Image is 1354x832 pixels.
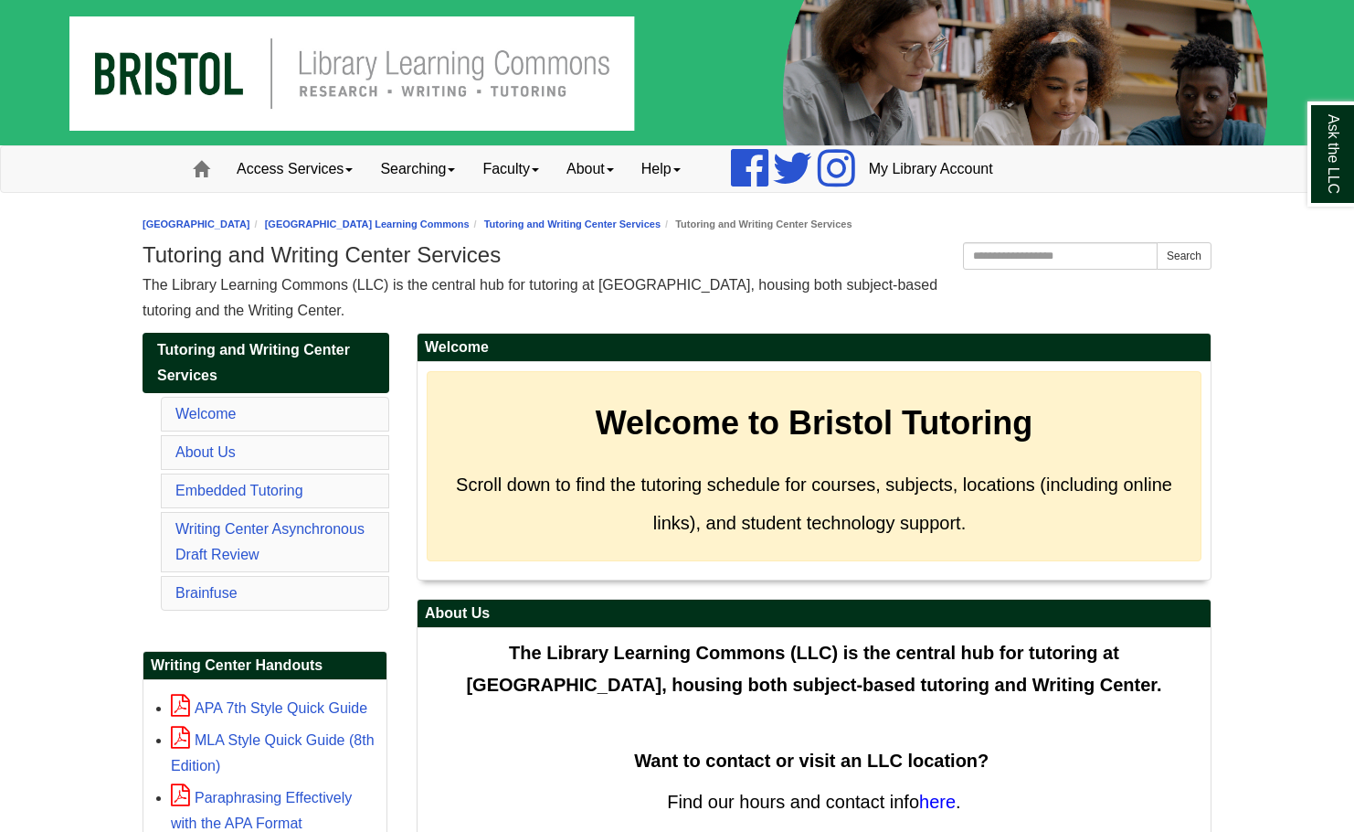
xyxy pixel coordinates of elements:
[175,406,236,421] a: Welcome
[956,792,961,812] span: .
[469,146,553,192] a: Faculty
[661,216,852,233] li: Tutoring and Writing Center Services
[157,342,350,383] span: Tutoring and Writing Center Services
[265,219,470,229] a: [GEOGRAPHIC_DATA] Learning Commons
[466,643,1161,695] span: The Library Learning Commons (LLC) is the central hub for tutoring at [GEOGRAPHIC_DATA], housing ...
[175,483,303,498] a: Embedded Tutoring
[418,334,1211,362] h2: Welcome
[418,600,1211,628] h2: About Us
[223,146,366,192] a: Access Services
[175,521,365,562] a: Writing Center Asynchronous Draft Review
[919,792,956,812] a: here
[143,652,386,680] h2: Writing Center Handouts
[667,792,919,812] span: Find our hours and contact info
[171,732,375,773] a: MLA Style Quick Guide (8th Edition)
[143,216,1211,233] nav: breadcrumb
[628,146,694,192] a: Help
[456,475,1172,533] span: Scroll down to find the tutoring schedule for courses, subjects, locations (including online link...
[143,242,1211,268] h1: Tutoring and Writing Center Services
[1157,242,1211,270] button: Search
[634,751,989,771] strong: Want to contact or visit an LLC location?
[553,146,628,192] a: About
[143,277,937,318] span: The Library Learning Commons (LLC) is the central hub for tutoring at [GEOGRAPHIC_DATA], housing ...
[366,146,469,192] a: Searching
[484,219,661,229] a: Tutoring and Writing Center Services
[171,790,352,831] a: Paraphrasing Effectively with the APA Format
[855,146,1007,192] a: My Library Account
[596,404,1033,442] strong: Welcome to Bristol Tutoring
[143,219,250,229] a: [GEOGRAPHIC_DATA]
[175,444,236,460] a: About Us
[171,700,367,716] a: APA 7th Style Quick Guide
[175,585,238,601] a: Brainfuse
[143,333,389,393] a: Tutoring and Writing Center Services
